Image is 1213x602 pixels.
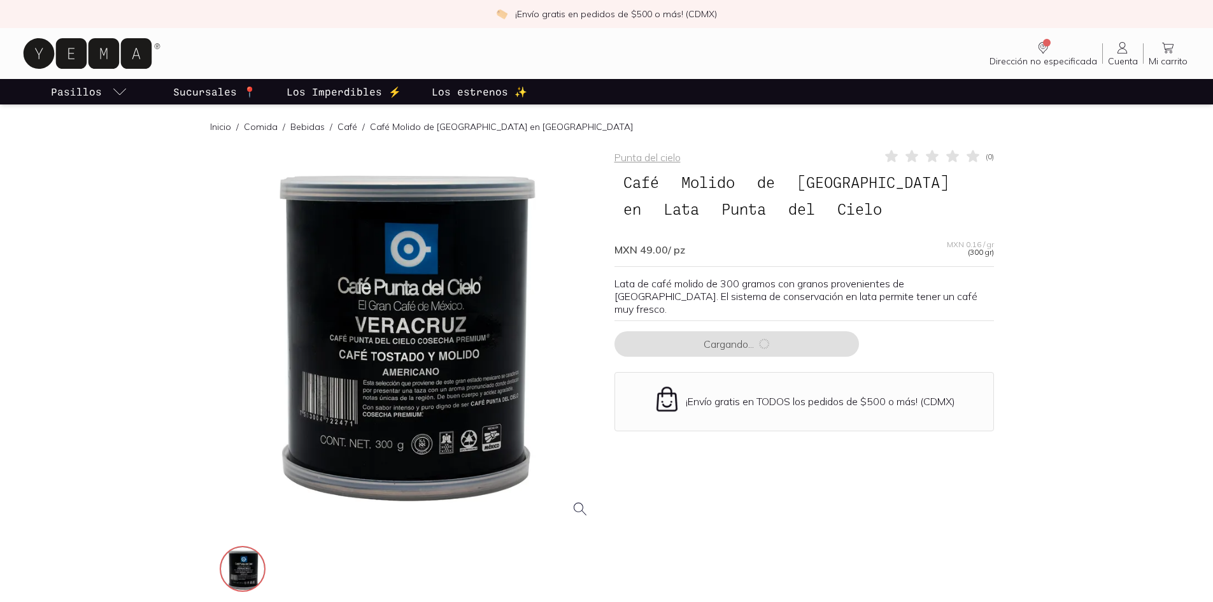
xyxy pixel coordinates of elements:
span: Lata [655,197,708,221]
a: Bebidas [290,121,325,133]
span: MXN 49.00 / pz [614,243,685,256]
a: Los estrenos ✨ [429,79,530,104]
span: [GEOGRAPHIC_DATA] [788,170,958,194]
a: Comida [244,121,278,133]
button: Cargando... [614,331,859,357]
img: 7503004722471-1_b55d6649-f271-49b1-9aac-e5d4987b465c=fwebp-q70-w256 [221,547,267,593]
a: Sucursales 📍 [171,79,259,104]
p: ¡Envío gratis en TODOS los pedidos de $500 o más! (CDMX) [686,395,955,408]
a: Punta del cielo [614,151,681,164]
span: MXN 0.16 / gr [947,241,994,248]
img: Envío [653,385,681,413]
span: ( 0 ) [986,153,994,161]
a: Inicio [210,121,231,133]
p: Los Imperdibles ⚡️ [287,84,401,99]
span: / [278,120,290,133]
span: Cuenta [1108,55,1138,67]
p: Café Molido de [GEOGRAPHIC_DATA] en [GEOGRAPHIC_DATA] [370,120,633,133]
a: Dirección no especificada [984,40,1102,67]
span: Dirección no especificada [990,55,1097,67]
span: Molido [672,170,744,194]
span: / [325,120,337,133]
span: Mi carrito [1149,55,1188,67]
p: Pasillos [51,84,102,99]
span: en [614,197,650,221]
img: check [496,8,507,20]
a: Los Imperdibles ⚡️ [284,79,404,104]
a: Café [337,121,357,133]
span: Cielo [828,197,891,221]
span: (300 gr) [968,248,994,256]
span: de [748,170,784,194]
p: Sucursales 📍 [173,84,256,99]
span: del [779,197,824,221]
span: / [357,120,370,133]
a: Cuenta [1103,40,1143,67]
div: Lata de café molido de 300 gramos con granos provenientes de [GEOGRAPHIC_DATA]. El sistema de con... [614,277,994,315]
p: ¡Envío gratis en pedidos de $500 o más! (CDMX) [515,8,717,20]
span: / [231,120,244,133]
a: Mi carrito [1144,40,1193,67]
a: pasillo-todos-link [48,79,130,104]
span: Café [614,170,668,194]
span: Punta [713,197,775,221]
p: Los estrenos ✨ [432,84,527,99]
